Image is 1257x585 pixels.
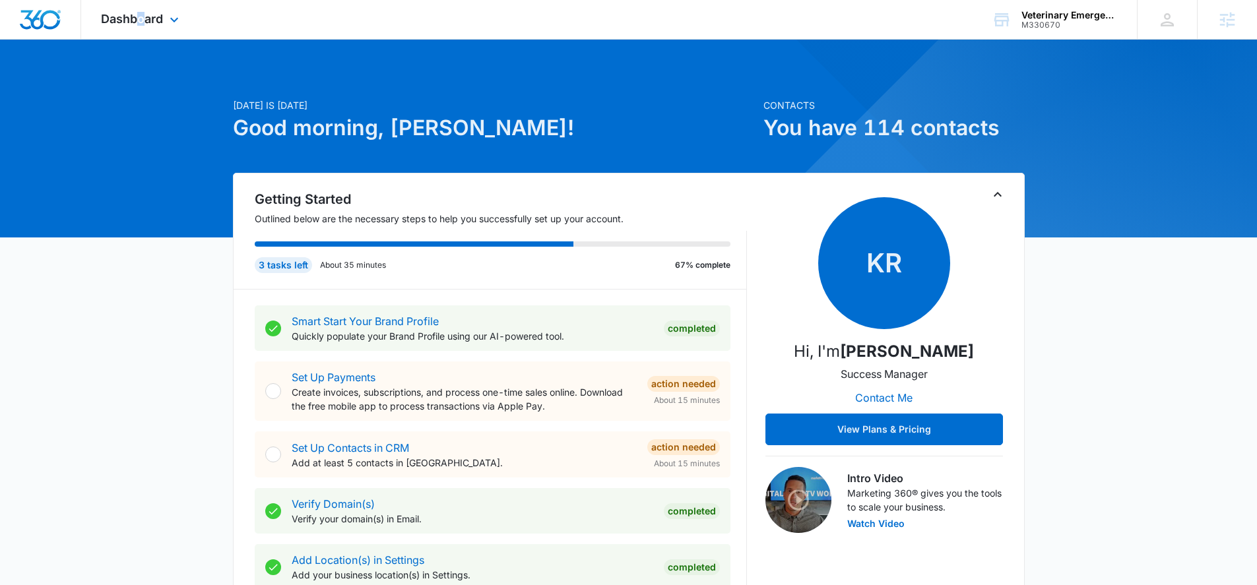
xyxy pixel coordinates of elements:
[664,503,720,519] div: Completed
[842,382,926,414] button: Contact Me
[255,189,747,209] h2: Getting Started
[765,414,1003,445] button: View Plans & Pricing
[841,366,928,382] p: Success Manager
[292,553,424,567] a: Add Location(s) in Settings
[847,519,905,528] button: Watch Video
[292,568,653,582] p: Add your business location(s) in Settings.
[794,340,974,363] p: Hi, I'm
[233,98,756,112] p: [DATE] is [DATE]
[255,212,747,226] p: Outlined below are the necessary steps to help you successfully set up your account.
[654,394,720,406] span: About 15 minutes
[763,98,1025,112] p: Contacts
[664,321,720,336] div: Completed
[654,458,720,470] span: About 15 minutes
[292,456,637,470] p: Add at least 5 contacts in [GEOGRAPHIC_DATA].
[664,559,720,575] div: Completed
[292,371,375,384] a: Set Up Payments
[320,259,386,271] p: About 35 minutes
[840,342,974,361] strong: [PERSON_NAME]
[675,259,730,271] p: 67% complete
[292,497,375,510] a: Verify Domain(s)
[292,329,653,343] p: Quickly populate your Brand Profile using our AI-powered tool.
[292,441,409,454] a: Set Up Contacts in CRM
[765,467,831,533] img: Intro Video
[847,486,1003,514] p: Marketing 360® gives you the tools to scale your business.
[1021,20,1118,30] div: account id
[647,439,720,455] div: Action Needed
[763,112,1025,144] h1: You have 114 contacts
[292,385,637,413] p: Create invoices, subscriptions, and process one-time sales online. Download the free mobile app t...
[1021,10,1118,20] div: account name
[101,12,163,26] span: Dashboard
[233,112,756,144] h1: Good morning, [PERSON_NAME]!
[255,257,312,273] div: 3 tasks left
[292,512,653,526] p: Verify your domain(s) in Email.
[292,315,439,328] a: Smart Start Your Brand Profile
[647,376,720,392] div: Action Needed
[990,187,1006,202] button: Toggle Collapse
[818,197,950,329] span: KR
[847,470,1003,486] h3: Intro Video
